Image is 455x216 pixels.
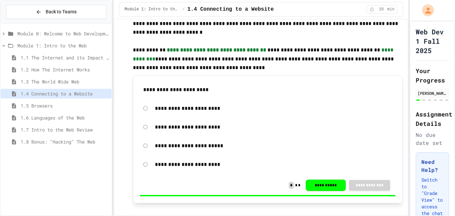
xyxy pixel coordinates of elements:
[21,114,109,121] span: 1.6 Languages of the Web
[418,90,447,96] div: [PERSON_NAME]
[188,5,274,13] span: 1.4 Connecting to a Website
[416,110,449,128] h2: Assignment Details
[416,66,449,85] h2: Your Progress
[416,131,449,147] div: No due date set
[376,7,387,12] span: 10
[21,66,109,73] span: 1.2 How The Internet Works
[21,90,109,97] span: 1.4 Connecting to a Website
[415,3,436,18] div: My Account
[21,102,109,109] span: 1.5 Browsers
[182,7,185,12] span: /
[21,126,109,133] span: 1.7 Intro to the Web Review
[17,30,109,37] span: Module 0: Welcome to Web Development
[125,7,180,12] span: Module 1: Intro to the Web
[21,138,109,145] span: 1.8 Bonus: "Hacking" The Web
[416,27,449,55] h1: Web Dev 1 Fall 2025
[387,7,395,12] span: min
[21,54,109,61] span: 1.1 The Internet and its Impact on Society
[46,8,77,15] span: Back to Teams
[21,78,109,85] span: 1.3 The World Wide Web
[421,158,443,174] h3: Need Help?
[17,42,109,49] span: Module 1: Intro to the Web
